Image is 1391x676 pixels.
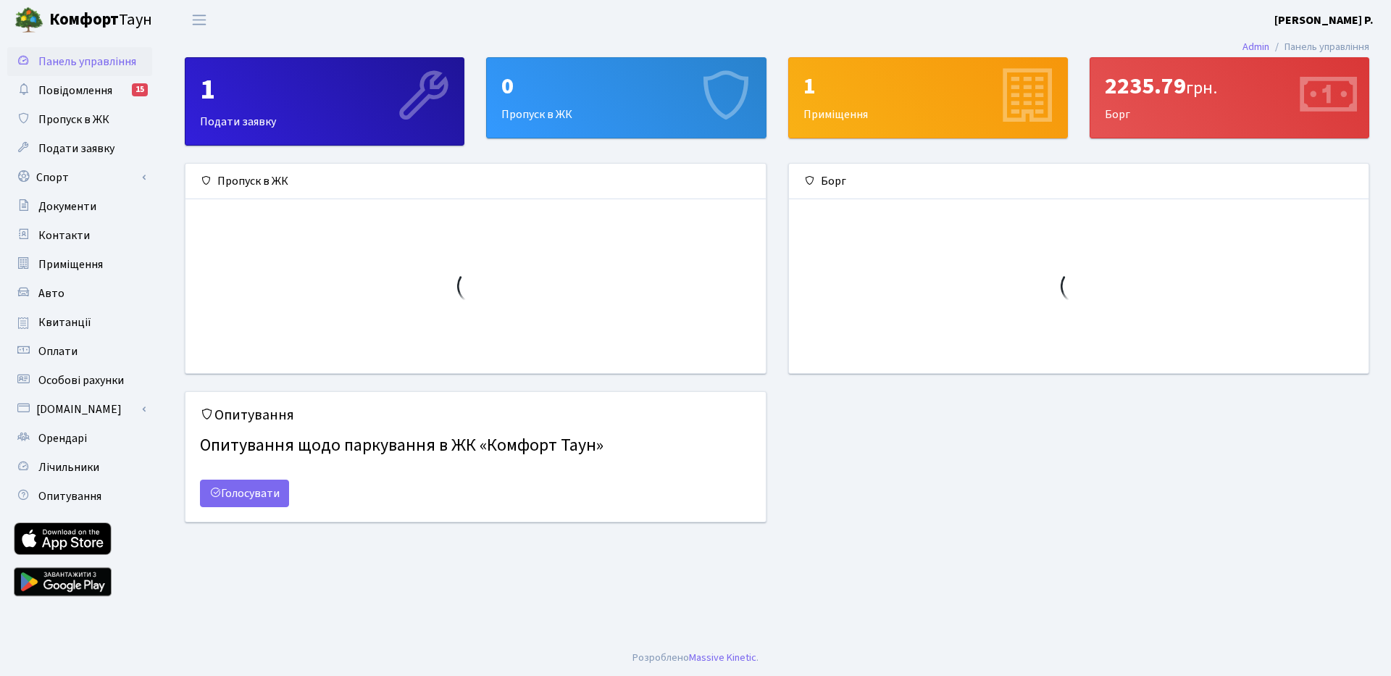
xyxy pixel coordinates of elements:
[200,406,751,424] h5: Опитування
[7,279,152,308] a: Авто
[486,57,766,138] a: 0Пропуск в ЖК
[632,650,689,665] a: Розроблено
[803,72,1053,100] div: 1
[185,164,766,199] div: Пропуск в ЖК
[501,72,751,100] div: 0
[38,488,101,504] span: Опитування
[1090,58,1369,138] div: Борг
[200,72,449,107] div: 1
[49,8,152,33] span: Таун
[7,308,152,337] a: Квитанції
[38,199,96,214] span: Документи
[38,372,124,388] span: Особові рахунки
[7,105,152,134] a: Пропуск в ЖК
[7,192,152,221] a: Документи
[689,650,756,665] a: Massive Kinetic
[788,57,1068,138] a: 1Приміщення
[49,8,119,31] b: Комфорт
[7,482,152,511] a: Опитування
[7,337,152,366] a: Оплати
[7,250,152,279] a: Приміщення
[7,453,152,482] a: Лічильники
[1105,72,1354,100] div: 2235.79
[1269,39,1369,55] li: Панель управління
[38,54,136,70] span: Панель управління
[1242,39,1269,54] a: Admin
[181,8,217,32] button: Переключити навігацію
[632,650,759,666] div: .
[7,163,152,192] a: Спорт
[14,6,43,35] img: logo.png
[789,58,1067,138] div: Приміщення
[1274,12,1374,28] b: [PERSON_NAME] Р.
[38,459,99,475] span: Лічильники
[487,58,765,138] div: Пропуск в ЖК
[38,141,114,157] span: Подати заявку
[185,57,464,146] a: 1Подати заявку
[7,134,152,163] a: Подати заявку
[7,366,152,395] a: Особові рахунки
[1186,75,1217,101] span: грн.
[38,256,103,272] span: Приміщення
[38,83,112,99] span: Повідомлення
[38,343,78,359] span: Оплати
[38,430,87,446] span: Орендарі
[1274,12,1374,29] a: [PERSON_NAME] Р.
[38,285,64,301] span: Авто
[7,47,152,76] a: Панель управління
[7,395,152,424] a: [DOMAIN_NAME]
[185,58,464,145] div: Подати заявку
[132,83,148,96] div: 15
[7,221,152,250] a: Контакти
[200,430,751,462] h4: Опитування щодо паркування в ЖК «Комфорт Таун»
[38,228,90,243] span: Контакти
[1221,32,1391,62] nav: breadcrumb
[7,76,152,105] a: Повідомлення15
[38,314,91,330] span: Квитанції
[38,112,109,128] span: Пропуск в ЖК
[7,424,152,453] a: Орендарі
[789,164,1369,199] div: Борг
[200,480,289,507] a: Голосувати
